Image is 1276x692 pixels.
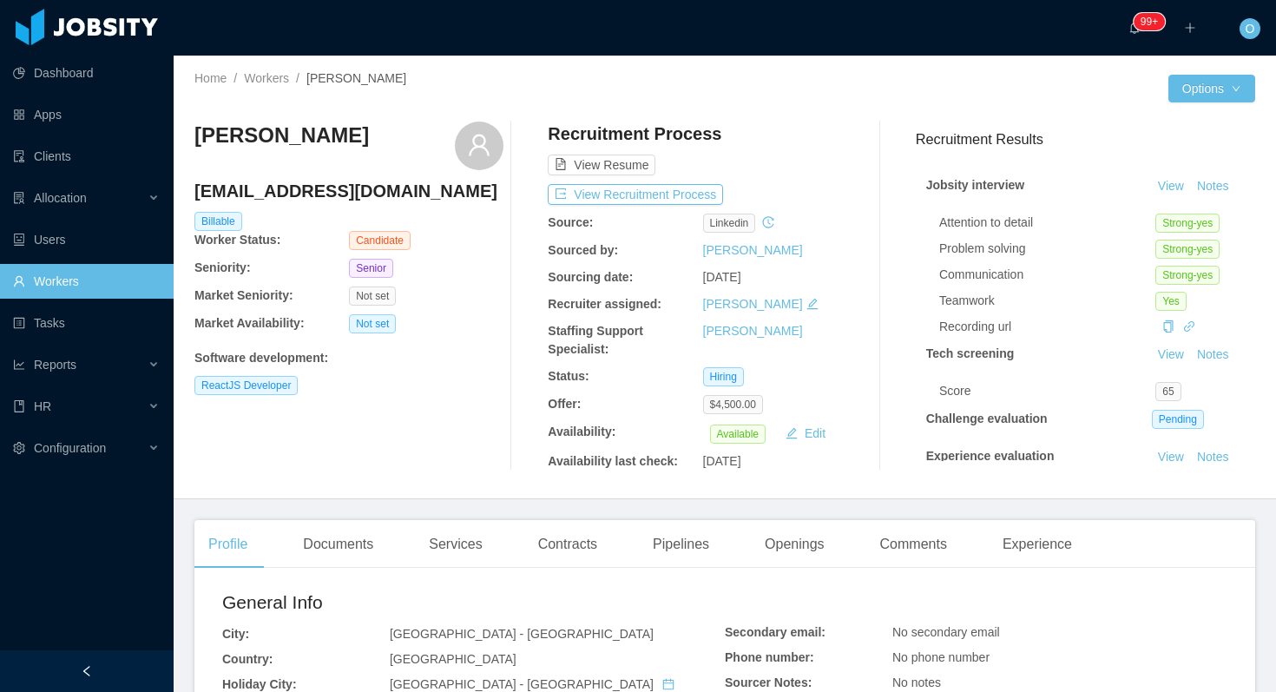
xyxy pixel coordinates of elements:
[703,270,741,284] span: [DATE]
[194,179,503,203] h4: [EMAIL_ADDRESS][DOMAIN_NAME]
[222,627,249,641] b: City:
[1184,22,1196,34] i: icon: plus
[703,214,756,233] span: linkedin
[916,129,1255,150] h3: Recruitment Results
[194,288,293,302] b: Market Seniority:
[892,625,1000,639] span: No secondary email
[194,233,280,247] b: Worker Status:
[390,652,516,666] span: [GEOGRAPHIC_DATA]
[703,395,763,414] span: $4,500.00
[194,122,369,149] h3: [PERSON_NAME]
[233,71,237,85] span: /
[926,412,1048,425] strong: Challenge evaluation
[222,652,273,666] b: Country:
[1152,179,1190,193] a: View
[222,589,725,616] h2: General Info
[779,423,832,444] button: icon: editEdit
[548,369,589,383] b: Status:
[548,454,678,468] b: Availability last check:
[548,215,593,229] b: Source:
[639,520,723,569] div: Pipelines
[1183,320,1195,333] i: icon: link
[1190,176,1236,197] button: Notes
[1168,75,1255,102] button: Optionsicon: down
[939,292,1155,310] div: Teamwork
[194,260,251,274] b: Seniority:
[926,346,1015,360] strong: Tech screening
[13,306,160,340] a: icon: profileTasks
[524,520,611,569] div: Contracts
[1134,13,1165,30] sup: 1637
[989,520,1086,569] div: Experience
[34,358,76,372] span: Reports
[1128,22,1141,34] i: icon: bell
[349,231,411,250] span: Candidate
[866,520,961,569] div: Comments
[349,259,393,278] span: Senior
[548,188,723,201] a: icon: exportView Recruitment Process
[1155,382,1181,401] span: 65
[1246,18,1255,39] span: O
[939,240,1155,258] div: Problem solving
[725,650,814,664] b: Phone number:
[751,520,839,569] div: Openings
[548,324,643,356] b: Staffing Support Specialist:
[1155,214,1220,233] span: Strong-yes
[289,520,387,569] div: Documents
[548,397,581,411] b: Offer:
[1155,240,1220,259] span: Strong-yes
[194,376,298,395] span: ReactJS Developer
[13,400,25,412] i: icon: book
[1162,318,1174,336] div: Copy
[194,520,261,569] div: Profile
[548,155,655,175] button: icon: file-textView Resume
[703,243,803,257] a: [PERSON_NAME]
[1190,447,1236,468] button: Notes
[926,449,1055,463] strong: Experience evaluation
[806,298,819,310] i: icon: edit
[662,678,674,690] i: icon: calendar
[703,367,744,386] span: Hiring
[939,214,1155,232] div: Attention to detail
[296,71,299,85] span: /
[34,441,106,455] span: Configuration
[13,139,160,174] a: icon: auditClients
[892,676,941,689] span: No notes
[892,650,990,664] span: No phone number
[13,442,25,454] i: icon: setting
[349,287,396,306] span: Not set
[1190,345,1236,366] button: Notes
[703,324,803,338] a: [PERSON_NAME]
[194,71,227,85] a: Home
[1152,410,1204,429] span: Pending
[1183,320,1195,333] a: icon: link
[13,97,160,132] a: icon: appstoreApps
[939,266,1155,284] div: Communication
[548,425,615,438] b: Availability:
[194,351,328,365] b: Software development :
[725,625,825,639] b: Secondary email:
[1155,266,1220,285] span: Strong-yes
[349,314,396,333] span: Not set
[548,184,723,205] button: icon: exportView Recruitment Process
[222,677,297,691] b: Holiday City:
[548,297,661,311] b: Recruiter assigned:
[1152,450,1190,464] a: View
[13,264,160,299] a: icon: userWorkers
[13,192,25,204] i: icon: solution
[467,133,491,157] i: icon: user
[194,212,242,231] span: Billable
[306,71,406,85] span: [PERSON_NAME]
[548,158,655,172] a: icon: file-textView Resume
[194,316,305,330] b: Market Availability:
[13,222,160,257] a: icon: robotUsers
[548,270,633,284] b: Sourcing date:
[939,318,1155,336] div: Recording url
[244,71,289,85] a: Workers
[725,676,812,689] b: Sourcer Notes:
[13,56,160,90] a: icon: pie-chartDashboard
[390,627,654,641] span: [GEOGRAPHIC_DATA] - [GEOGRAPHIC_DATA]
[34,399,51,413] span: HR
[939,382,1155,400] div: Score
[762,216,774,228] i: icon: history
